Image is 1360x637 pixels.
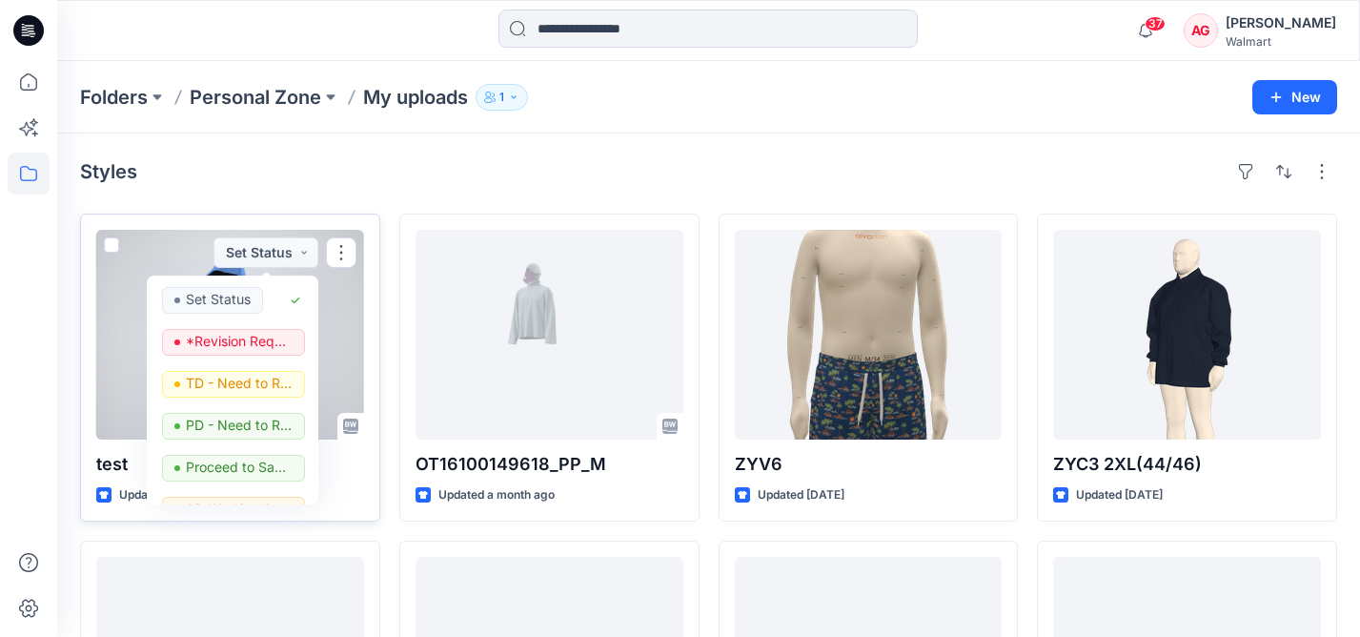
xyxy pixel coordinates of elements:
[438,485,555,505] p: Updated a month ago
[1053,230,1321,440] a: ZYC3 2XL(44/46)
[1053,451,1321,478] p: ZYC3 2XL(44/46)
[416,451,683,478] p: OT16100149618_PP_M
[96,230,364,440] a: test
[1184,13,1218,48] div: AG
[499,87,504,108] p: 1
[1076,485,1163,505] p: Updated [DATE]
[758,485,844,505] p: Updated [DATE]
[1145,16,1166,31] span: 37
[186,497,293,522] p: 3D Working Session - Need to Review
[186,455,293,480] p: Proceed to Sample
[80,160,137,183] h4: Styles
[476,84,528,111] button: 1
[363,84,468,111] p: My uploads
[735,230,1003,440] a: ZYV6
[1226,11,1336,34] div: [PERSON_NAME]
[1226,34,1336,49] div: Walmart
[416,230,683,440] a: OT16100149618_PP_M
[1252,80,1337,114] button: New
[186,371,293,396] p: TD - Need to Review
[186,329,293,354] p: *Revision Requested
[80,84,148,111] a: Folders
[96,451,364,478] p: test
[186,287,251,312] p: Set Status
[119,485,272,505] p: Updated a few seconds ago
[190,84,321,111] a: Personal Zone
[735,451,1003,478] p: ZYV6
[186,413,293,438] p: PD - Need to Review Cost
